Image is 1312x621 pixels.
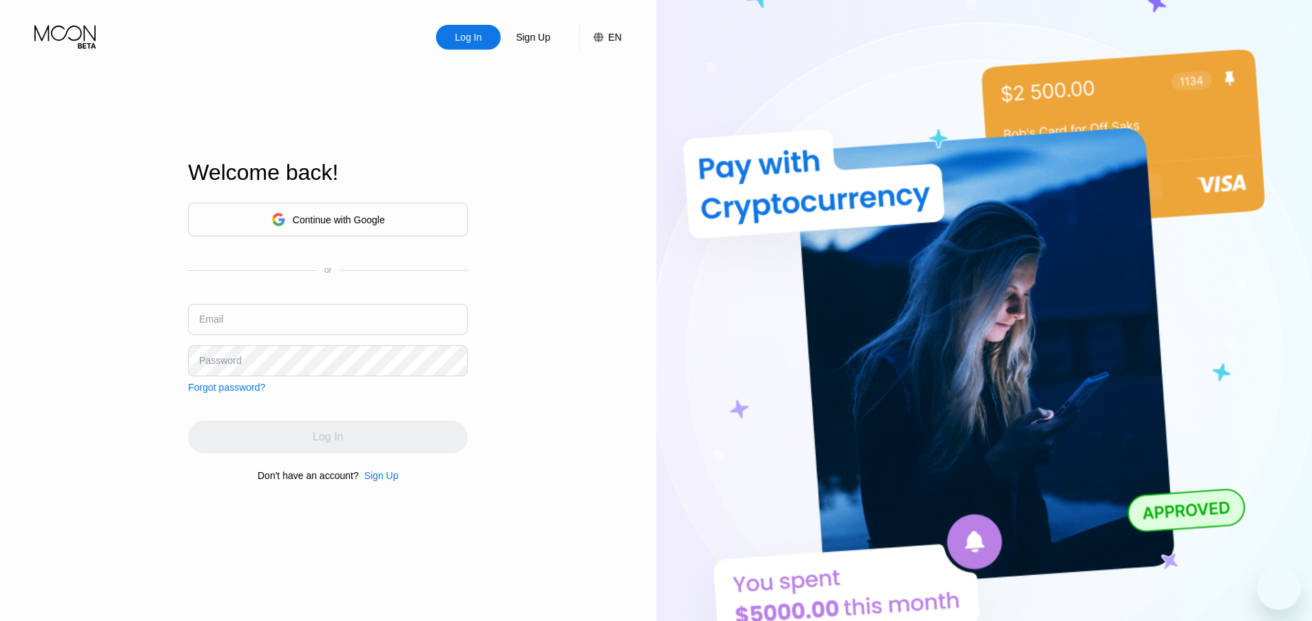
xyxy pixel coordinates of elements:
[293,214,385,225] div: Continue with Google
[608,32,621,43] div: EN
[436,25,501,50] div: Log In
[364,470,399,481] div: Sign Up
[199,314,223,325] div: Email
[454,30,483,44] div: Log In
[188,203,468,236] div: Continue with Google
[188,160,468,185] div: Welcome back!
[359,470,399,481] div: Sign Up
[501,25,565,50] div: Sign Up
[188,382,265,393] div: Forgot password?
[579,25,621,50] div: EN
[199,355,241,366] div: Password
[258,470,359,481] div: Don't have an account?
[324,265,332,275] div: or
[1257,566,1301,610] iframe: Button to launch messaging window
[514,30,552,44] div: Sign Up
